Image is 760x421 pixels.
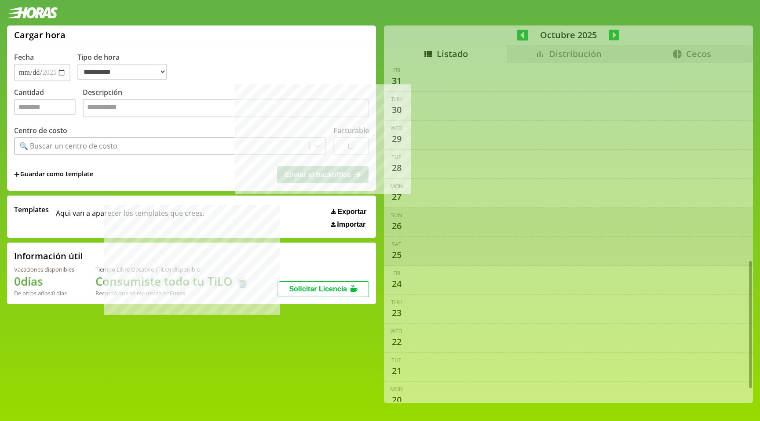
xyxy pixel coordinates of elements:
[14,250,83,262] h2: Información útil
[14,126,67,135] label: Centro de costo
[56,205,205,229] span: Aqui van a aparecer los templates que crees.
[95,265,249,273] div: Tiempo Libre Optativo (TiLO) disponible
[14,205,49,214] span: Templates
[7,7,58,18] img: logotipo
[14,289,74,297] div: De otros años: 0 días
[14,265,74,273] div: Vacaciones disponibles
[83,87,369,120] label: Descripción
[14,170,93,179] span: +Guardar como template
[83,99,369,117] textarea: Descripción
[77,52,174,81] label: Tipo de hora
[329,207,369,216] button: Exportar
[333,126,369,135] label: Facturable
[337,208,366,216] span: Exportar
[337,221,365,229] span: Importar
[19,141,117,151] div: 🔍 Buscar un centro de costo
[14,170,19,179] span: +
[14,52,34,62] label: Fecha
[14,87,83,120] label: Cantidad
[14,29,66,41] h1: Cargar hora
[14,99,76,115] input: Cantidad
[95,289,249,297] div: Recordá que se renuevan en
[14,273,74,289] h1: 0 días
[77,64,167,80] select: Tipo de hora
[289,285,347,293] span: Solicitar Licencia
[170,289,186,297] b: Enero
[95,273,249,289] h1: Consumiste todo tu TiLO 🍵
[278,281,369,297] button: Solicitar Licencia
